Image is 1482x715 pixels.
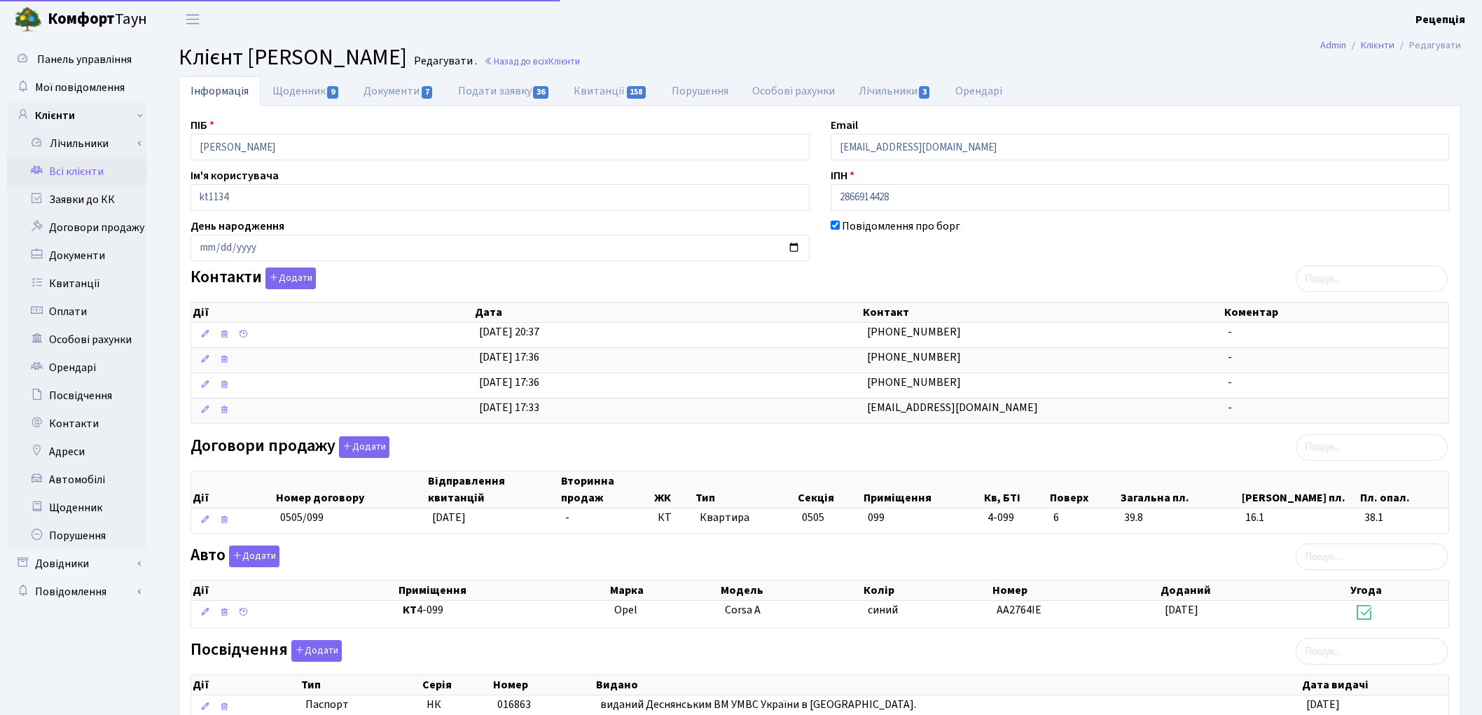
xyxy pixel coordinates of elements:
a: Лічильники [16,130,147,158]
span: 099 [868,510,885,525]
a: Орендарі [943,76,1014,106]
span: синий [868,602,898,618]
th: Вторинна продаж [560,471,652,508]
span: 3 [919,86,930,99]
th: Дії [191,581,397,600]
a: Подати заявку [446,76,562,106]
a: Адреси [7,438,147,466]
th: ЖК [653,471,694,508]
span: 158 [627,86,646,99]
a: Рецепція [1415,11,1465,28]
a: Мої повідомлення [7,74,147,102]
span: Панель управління [37,52,132,67]
th: Дата видачі [1301,675,1448,695]
a: Орендарі [7,354,147,382]
a: Порушення [7,522,147,550]
label: Посвідчення [191,640,342,662]
span: Клієнти [548,55,580,68]
span: [DATE] 17:36 [479,349,539,365]
a: Додати [335,433,389,458]
span: 0505 [802,510,824,525]
input: Пошук... [1296,638,1448,665]
label: Ім'я користувача [191,167,279,184]
span: [PHONE_NUMBER] [867,324,961,340]
th: Пл. опал. [1359,471,1448,508]
a: Всі клієнти [7,158,147,186]
span: Квартира [700,510,791,526]
th: Номер договору [275,471,427,508]
a: Оплати [7,298,147,326]
span: [DATE] [432,510,466,525]
span: [DATE] 17:33 [479,400,539,415]
th: Приміщення [397,581,609,600]
span: 36 [533,86,548,99]
th: Приміщення [862,471,982,508]
b: Рецепція [1415,12,1465,27]
span: виданий Деснянським ВМ УМВС України в [GEOGRAPHIC_DATA]. [600,697,916,712]
label: ПІБ [191,117,214,134]
a: Щоденник [7,494,147,522]
span: Таун [48,8,147,32]
th: Тип [300,675,421,695]
span: 38.1 [1364,510,1443,526]
a: Щоденник [261,76,352,106]
a: Особові рахунки [7,326,147,354]
span: - [565,510,569,525]
th: Кв, БТІ [983,471,1048,508]
a: Квитанції [562,76,659,106]
nav: breadcrumb [1299,31,1482,60]
span: [DATE] [1165,602,1198,618]
a: Лічильники [847,76,943,106]
th: Секція [796,471,862,508]
input: Пошук... [1296,543,1448,570]
a: Посвідчення [7,382,147,410]
span: АА2764ІЕ [997,602,1041,618]
a: Контакти [7,410,147,438]
a: Додати [226,543,279,568]
th: Тип [694,471,796,508]
a: Додати [262,265,316,290]
img: logo.png [14,6,42,34]
span: [PHONE_NUMBER] [867,375,961,390]
span: Клієнт [PERSON_NAME] [179,41,407,74]
th: Дії [191,675,300,695]
a: Порушення [660,76,740,106]
button: Контакти [265,268,316,289]
a: Довідники [7,550,147,578]
span: - [1228,349,1232,365]
span: 4-099 [988,510,1042,526]
span: 6 [1053,510,1113,526]
label: Email [831,117,858,134]
span: Opel [614,602,637,618]
th: Дата [473,303,861,322]
button: Посвідчення [291,640,342,662]
label: ІПН [831,167,854,184]
a: Особові рахунки [740,76,847,106]
small: Редагувати . [411,55,477,68]
b: Комфорт [48,8,115,30]
th: Марка [609,581,719,600]
a: Назад до всіхКлієнти [484,55,580,68]
span: 16.1 [1245,510,1353,526]
label: Контакти [191,268,316,289]
th: Модель [719,581,862,600]
a: Клієнти [1361,38,1394,53]
th: [PERSON_NAME] пл. [1240,471,1359,508]
th: Відправлення квитанцій [427,471,560,508]
th: Дії [191,303,473,322]
a: Панель управління [7,46,147,74]
th: Колір [862,581,991,600]
li: Редагувати [1394,38,1461,53]
a: Квитанції [7,270,147,298]
span: Corsa A [725,602,761,618]
span: [DATE] 20:37 [479,324,539,340]
th: Поверх [1048,471,1119,508]
span: - [1228,375,1232,390]
th: Коментар [1223,303,1449,322]
span: КТ [658,510,688,526]
span: 7 [422,86,433,99]
span: - [1228,400,1232,415]
span: [DATE] [1306,697,1340,712]
a: Договори продажу [7,214,147,242]
label: Авто [191,546,279,567]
